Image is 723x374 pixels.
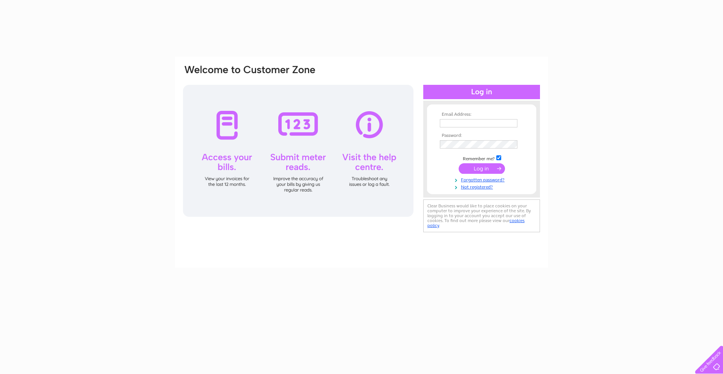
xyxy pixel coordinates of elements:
[427,218,525,228] a: cookies policy
[459,163,505,174] input: Submit
[438,133,525,138] th: Password:
[440,176,525,183] a: Forgotten password?
[438,154,525,162] td: Remember me?
[438,112,525,117] th: Email Address:
[440,183,525,190] a: Not registered?
[423,199,540,232] div: Clear Business would like to place cookies on your computer to improve your experience of the sit...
